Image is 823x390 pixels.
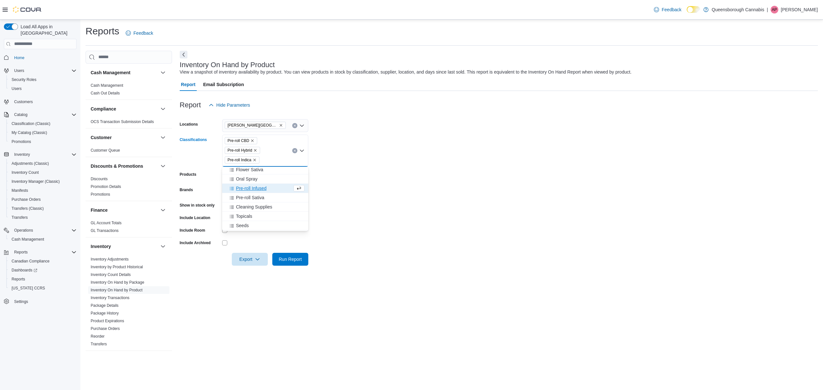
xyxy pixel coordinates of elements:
button: Loyalty [159,356,167,364]
span: Inventory Adjustments [91,257,129,262]
button: Oral Spray [222,174,308,184]
button: Export [232,253,268,266]
span: Seeds [236,222,249,229]
span: Pre-roll CBD [225,137,257,144]
span: Customers [12,98,77,106]
span: Users [9,85,77,93]
span: Classification (Classic) [12,121,50,126]
h3: Inventory [91,243,111,250]
button: Flower Sativa [222,165,308,174]
span: Pre-roll Indica [225,156,259,164]
span: Security Roles [9,76,77,84]
button: Customer [159,134,167,141]
div: Cash Management [86,82,172,100]
span: Home [14,55,24,60]
span: Run Report [279,256,302,262]
button: Hide Parameters [206,99,253,111]
a: Purchase Orders [91,326,120,331]
div: Customer [86,146,172,157]
button: Inventory Manager (Classic) [6,177,79,186]
span: Reports [12,277,25,282]
input: Dark Mode [687,6,700,13]
button: Remove Pre-roll Indica from selection in this group [253,158,257,162]
button: Inventory [1,150,79,159]
span: Classification (Classic) [9,120,77,128]
a: Users [9,85,24,93]
label: Locations [180,122,198,127]
a: GL Account Totals [91,221,122,225]
span: AP [772,6,777,13]
span: Cash Out Details [91,91,120,96]
a: Inventory On Hand by Package [91,280,144,285]
button: Seeds [222,221,308,230]
button: My Catalog (Classic) [6,128,79,137]
h3: Report [180,101,201,109]
span: Discounts [91,176,108,182]
button: Discounts & Promotions [91,163,158,169]
span: Reports [9,275,77,283]
p: Queensborough Cannabis [712,6,764,13]
a: Inventory Count [9,169,41,176]
button: Remove Scott 72 Centre from selection in this group [279,123,283,127]
div: Compliance [86,118,172,128]
span: Users [14,68,24,73]
span: Product Expirations [91,318,124,324]
button: Cash Management [159,69,167,76]
span: Package Details [91,303,119,308]
span: Settings [14,299,28,304]
button: Transfers (Classic) [6,204,79,213]
span: Security Roles [12,77,36,82]
button: Inventory [91,243,158,250]
a: Cash Management [91,83,123,88]
p: [PERSON_NAME] [781,6,818,13]
div: Finance [86,219,172,237]
label: Include Location [180,215,210,220]
a: Promotion Details [91,184,121,189]
button: Purchase Orders [6,195,79,204]
span: Flower Sativa [236,166,263,173]
div: Choose from the following options [222,81,308,370]
span: Inventory Count [9,169,77,176]
a: Customers [12,98,35,106]
span: Transfers [9,214,77,221]
label: Include Room [180,228,205,233]
span: Dashboards [12,268,37,273]
span: Transfers (Classic) [12,206,44,211]
a: Classification (Classic) [9,120,53,128]
span: Promotions [91,192,110,197]
a: My Catalog (Classic) [9,129,50,137]
span: Topicals [236,213,252,219]
button: Inventory [159,243,167,250]
label: Brands [180,187,193,192]
span: Reports [12,248,77,256]
button: Transfers [6,213,79,222]
span: Promotions [9,138,77,146]
a: [US_STATE] CCRS [9,284,48,292]
a: Reorder [91,334,104,339]
span: Cash Management [9,235,77,243]
button: Topicals [222,212,308,221]
a: Discounts [91,177,108,181]
img: Cova [13,6,42,13]
button: Users [12,67,27,75]
button: Clear input [292,148,297,153]
h3: Cash Management [91,69,131,76]
span: Customer Queue [91,148,120,153]
button: Inventory [12,151,32,158]
span: Operations [14,228,33,233]
span: Adjustments (Classic) [9,160,77,167]
span: Package History [91,311,119,316]
span: Feedback [133,30,153,36]
a: Manifests [9,187,31,194]
span: Report [181,78,195,91]
a: Product Expirations [91,319,124,323]
button: Catalog [12,111,30,119]
span: Cleaning Supplies [236,204,272,210]
button: Reports [6,275,79,284]
p: | [767,6,768,13]
a: Home [12,54,27,62]
span: Customers [14,99,33,104]
h3: Finance [91,207,108,213]
button: Adjustments (Classic) [6,159,79,168]
button: Cash Management [6,235,79,244]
